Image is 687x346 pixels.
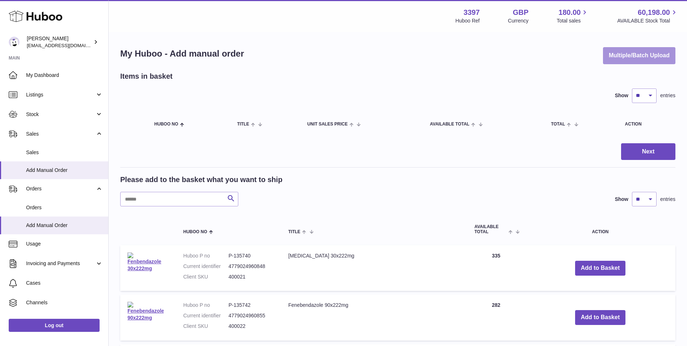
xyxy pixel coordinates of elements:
span: Title [288,230,300,234]
dd: 4779024960848 [229,263,274,270]
dd: P-135740 [229,252,274,259]
button: Add to Basket [575,310,626,325]
span: Title [237,122,249,127]
span: [EMAIL_ADDRESS][DOMAIN_NAME] [27,42,106,48]
a: 180.00 Total sales [557,8,589,24]
div: Currency [508,17,529,24]
dd: 4779024960855 [229,312,274,319]
span: entries [660,92,675,99]
span: Total sales [557,17,589,24]
span: Add Manual Order [26,222,103,229]
span: AVAILABLE Total [430,122,469,127]
dd: 400021 [229,273,274,280]
td: [MEDICAL_DATA] 30x222mg [281,245,467,291]
img: sales@canchema.com [9,37,20,48]
span: entries [660,196,675,203]
td: 335 [467,245,525,291]
dd: P-135742 [229,302,274,309]
span: Unit Sales Price [307,122,348,127]
img: Fenebendazole 90x222mg [127,302,164,321]
a: Log out [9,319,100,332]
strong: GBP [513,8,528,17]
td: 282 [467,294,525,341]
div: Action [625,122,668,127]
span: Huboo no [183,230,207,234]
span: AVAILABLE Total [474,225,507,234]
label: Show [615,196,628,203]
h1: My Huboo - Add manual order [120,48,244,59]
dt: Client SKU [183,273,229,280]
span: My Dashboard [26,72,103,79]
span: Stock [26,111,95,118]
span: Channels [26,299,103,306]
span: Cases [26,280,103,287]
dd: 400022 [229,323,274,330]
div: Huboo Ref [456,17,480,24]
span: Listings [26,91,95,98]
span: Invoicing and Payments [26,260,95,267]
span: Usage [26,240,103,247]
td: Fenebendazole 90x222mg [281,294,467,341]
a: 60,198.00 AVAILABLE Stock Total [617,8,678,24]
h2: Please add to the basket what you want to ship [120,175,282,185]
span: 60,198.00 [638,8,670,17]
span: Sales [26,131,95,137]
dt: Current identifier [183,263,229,270]
span: Huboo no [154,122,178,127]
span: Total [551,122,565,127]
strong: 3397 [464,8,480,17]
span: 180.00 [558,8,581,17]
dt: Client SKU [183,323,229,330]
dt: Huboo P no [183,302,229,309]
span: Add Manual Order [26,167,103,174]
label: Show [615,92,628,99]
button: Next [621,143,675,160]
span: Sales [26,149,103,156]
dt: Current identifier [183,312,229,319]
span: Orders [26,185,95,192]
h2: Items in basket [120,71,173,81]
div: [PERSON_NAME] [27,35,92,49]
span: Orders [26,204,103,211]
th: Action [525,217,675,241]
button: Add to Basket [575,261,626,276]
img: Fenbendazole 30x222mg [127,252,164,272]
dt: Huboo P no [183,252,229,259]
button: Multiple/Batch Upload [603,47,675,64]
span: AVAILABLE Stock Total [617,17,678,24]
